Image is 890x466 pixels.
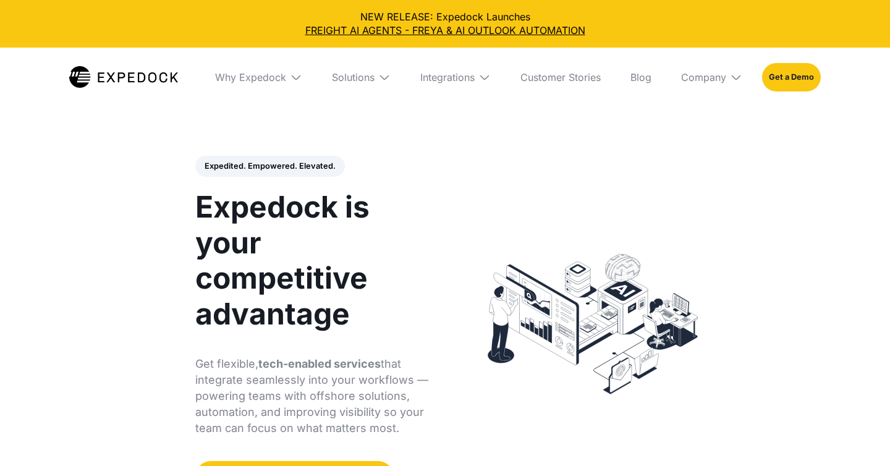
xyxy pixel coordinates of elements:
[195,189,431,331] h1: Expedock is your competitive advantage
[511,48,611,107] a: Customer Stories
[205,48,312,107] div: Why Expedock
[621,48,661,107] a: Blog
[762,63,821,91] a: Get a Demo
[332,71,375,83] div: Solutions
[681,71,726,83] div: Company
[410,48,501,107] div: Integrations
[258,357,381,370] strong: tech-enabled services
[195,356,431,436] p: Get flexible, that integrate seamlessly into your workflows — powering teams with offshore soluti...
[10,10,880,38] div: NEW RELEASE: Expedock Launches
[671,48,752,107] div: Company
[215,71,286,83] div: Why Expedock
[420,71,475,83] div: Integrations
[10,23,880,37] a: FREIGHT AI AGENTS - FREYA & AI OUTLOOK AUTOMATION
[322,48,400,107] div: Solutions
